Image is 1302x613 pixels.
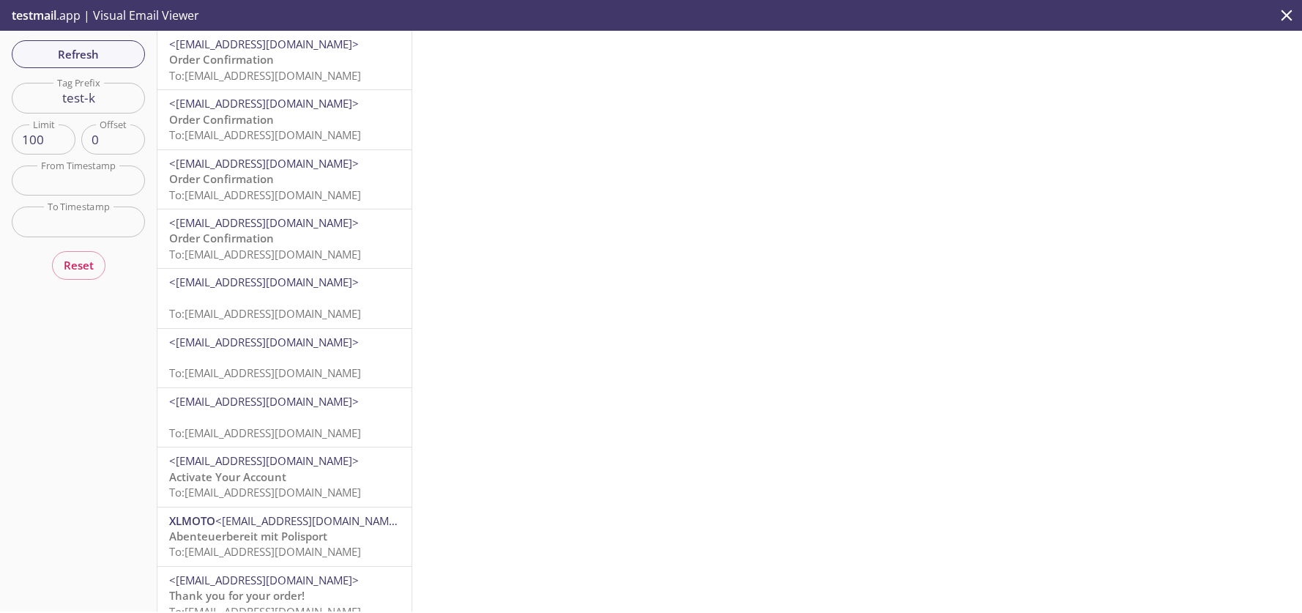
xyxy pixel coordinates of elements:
span: Order Confirmation [169,52,274,67]
div: XLMOTO<[EMAIL_ADDRESS][DOMAIN_NAME]>Abenteuerbereit mit PolisportTo:[EMAIL_ADDRESS][DOMAIN_NAME] [157,508,412,566]
span: testmail [12,7,56,23]
span: To: [EMAIL_ADDRESS][DOMAIN_NAME] [169,426,361,440]
span: XLMOTO [169,513,215,528]
span: To: [EMAIL_ADDRESS][DOMAIN_NAME] [169,247,361,261]
div: <[EMAIL_ADDRESS][DOMAIN_NAME]>To:[EMAIL_ADDRESS][DOMAIN_NAME] [157,388,412,447]
span: <[EMAIL_ADDRESS][DOMAIN_NAME]> [169,573,359,587]
span: To: [EMAIL_ADDRESS][DOMAIN_NAME] [169,68,361,83]
span: Abenteuerbereit mit Polisport [169,529,327,543]
span: <[EMAIL_ADDRESS][DOMAIN_NAME]> [169,156,359,171]
span: <[EMAIL_ADDRESS][DOMAIN_NAME]> [169,215,359,230]
span: <[EMAIL_ADDRESS][DOMAIN_NAME]> [169,335,359,349]
span: <[EMAIL_ADDRESS][DOMAIN_NAME]> [169,453,359,468]
button: Refresh [12,40,145,68]
span: Thank you for your order! [169,588,305,603]
span: <[EMAIL_ADDRESS][DOMAIN_NAME]> [169,96,359,111]
span: <[EMAIL_ADDRESS][DOMAIN_NAME]> [215,513,405,528]
button: Reset [52,251,105,279]
span: To: [EMAIL_ADDRESS][DOMAIN_NAME] [169,544,361,559]
div: <[EMAIL_ADDRESS][DOMAIN_NAME]>Activate Your AccountTo:[EMAIL_ADDRESS][DOMAIN_NAME] [157,447,412,506]
div: <[EMAIL_ADDRESS][DOMAIN_NAME]>Order ConfirmationTo:[EMAIL_ADDRESS][DOMAIN_NAME] [157,90,412,149]
span: Order Confirmation [169,231,274,245]
span: Reset [64,256,94,275]
span: <[EMAIL_ADDRESS][DOMAIN_NAME]> [169,37,359,51]
span: Refresh [23,45,133,64]
span: To: [EMAIL_ADDRESS][DOMAIN_NAME] [169,306,361,321]
span: To: [EMAIL_ADDRESS][DOMAIN_NAME] [169,187,361,202]
div: <[EMAIL_ADDRESS][DOMAIN_NAME]>Order ConfirmationTo:[EMAIL_ADDRESS][DOMAIN_NAME] [157,209,412,268]
span: <[EMAIL_ADDRESS][DOMAIN_NAME]> [169,275,359,289]
span: Order Confirmation [169,112,274,127]
span: To: [EMAIL_ADDRESS][DOMAIN_NAME] [169,365,361,380]
span: <[EMAIL_ADDRESS][DOMAIN_NAME]> [169,394,359,409]
div: <[EMAIL_ADDRESS][DOMAIN_NAME]>To:[EMAIL_ADDRESS][DOMAIN_NAME] [157,269,412,327]
span: Activate Your Account [169,469,286,484]
span: To: [EMAIL_ADDRESS][DOMAIN_NAME] [169,485,361,499]
div: <[EMAIL_ADDRESS][DOMAIN_NAME]>Order ConfirmationTo:[EMAIL_ADDRESS][DOMAIN_NAME] [157,31,412,89]
span: Order Confirmation [169,171,274,186]
span: To: [EMAIL_ADDRESS][DOMAIN_NAME] [169,127,361,142]
div: <[EMAIL_ADDRESS][DOMAIN_NAME]>Order ConfirmationTo:[EMAIL_ADDRESS][DOMAIN_NAME] [157,150,412,209]
div: <[EMAIL_ADDRESS][DOMAIN_NAME]>To:[EMAIL_ADDRESS][DOMAIN_NAME] [157,329,412,387]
